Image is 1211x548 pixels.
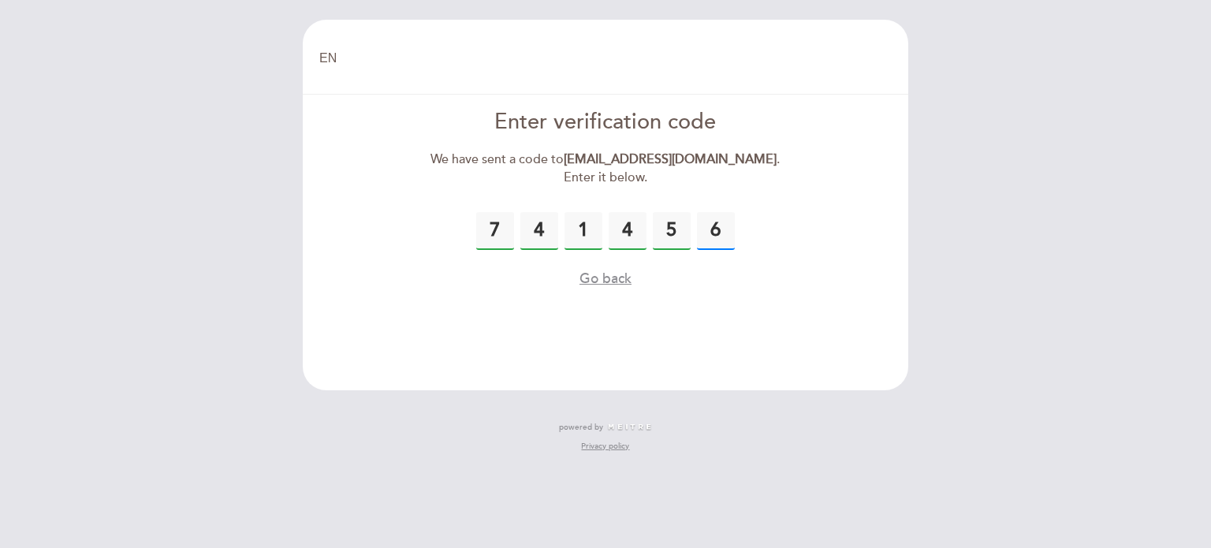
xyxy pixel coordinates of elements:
[425,107,787,138] div: Enter verification code
[581,441,629,452] a: Privacy policy
[425,151,787,187] div: We have sent a code to . Enter it below.
[559,422,652,433] a: powered by
[476,212,514,250] input: 0
[520,212,558,250] input: 0
[609,212,646,250] input: 0
[607,423,652,431] img: MEITRE
[565,212,602,250] input: 0
[653,212,691,250] input: 0
[559,422,603,433] span: powered by
[697,212,735,250] input: 0
[579,269,632,289] button: Go back
[564,151,777,167] strong: [EMAIL_ADDRESS][DOMAIN_NAME]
